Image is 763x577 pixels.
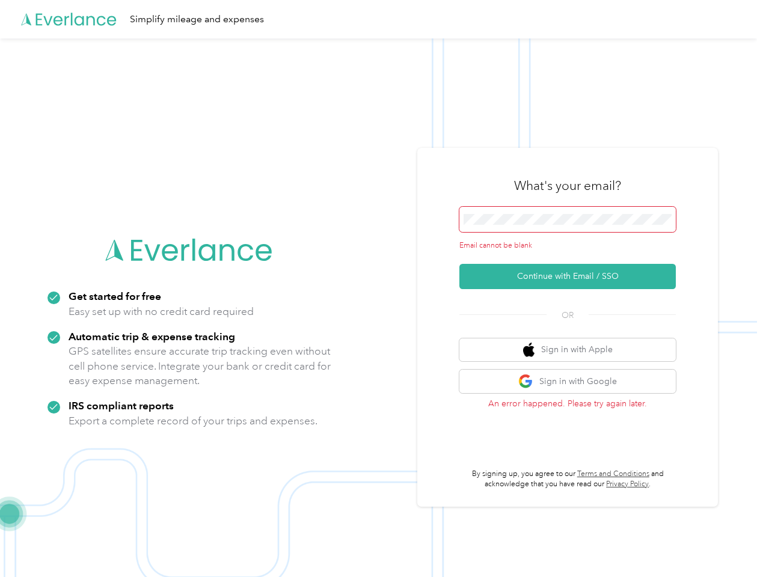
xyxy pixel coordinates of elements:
[459,370,676,393] button: google logoSign in with Google
[547,309,589,322] span: OR
[69,344,331,388] p: GPS satellites ensure accurate trip tracking even without cell phone service. Integrate your bank...
[606,480,649,489] a: Privacy Policy
[577,469,649,478] a: Terms and Conditions
[69,304,254,319] p: Easy set up with no credit card required
[69,330,235,343] strong: Automatic trip & expense tracking
[69,290,161,302] strong: Get started for free
[459,240,676,251] div: Email cannot be blank
[459,338,676,362] button: apple logoSign in with Apple
[130,12,264,27] div: Simplify mileage and expenses
[518,374,533,389] img: google logo
[514,177,621,194] h3: What's your email?
[459,469,676,490] p: By signing up, you agree to our and acknowledge that you have read our .
[69,399,174,412] strong: IRS compliant reports
[459,264,676,289] button: Continue with Email / SSO
[459,397,676,410] p: An error happened. Please try again later.
[523,343,535,358] img: apple logo
[69,414,317,429] p: Export a complete record of your trips and expenses.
